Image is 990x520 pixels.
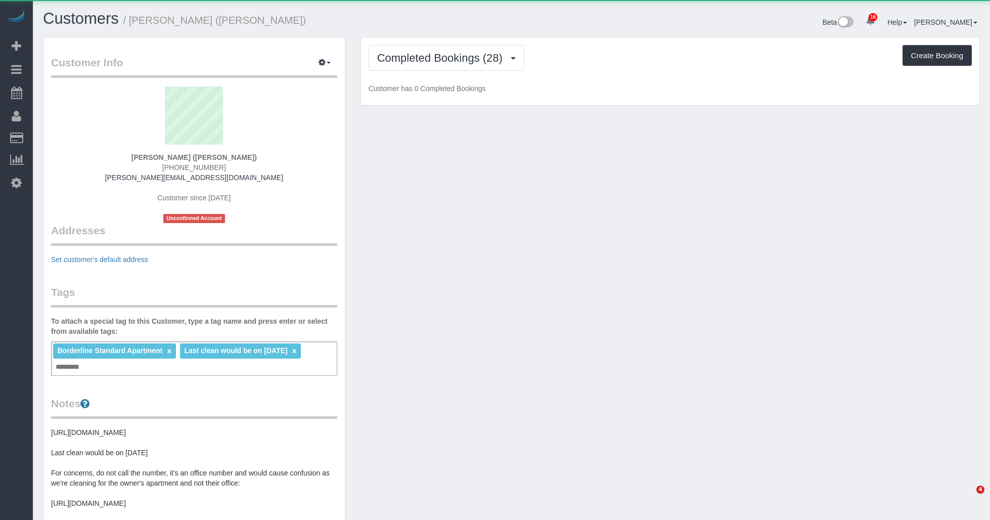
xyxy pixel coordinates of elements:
small: / [PERSON_NAME] ([PERSON_NAME]) [123,15,306,26]
legend: Tags [51,285,337,308]
span: Last clean would be on [DATE] [184,346,287,355]
a: [PERSON_NAME][EMAIL_ADDRESS][DOMAIN_NAME] [105,174,283,182]
a: × [292,347,297,356]
a: Beta [823,18,854,26]
p: Customer has 0 Completed Bookings [369,83,972,94]
a: [PERSON_NAME] [914,18,977,26]
button: Create Booking [903,45,972,66]
a: × [167,347,171,356]
span: Customer since [DATE] [157,194,231,202]
pre: [URL][DOMAIN_NAME] Last clean would be on [DATE] For concerns, do not call the number, it's an of... [51,427,337,508]
a: 16 [861,10,880,32]
a: Help [887,18,907,26]
a: Set customer's default address [51,255,148,264]
iframe: Intercom live chat [956,486,980,510]
legend: Notes [51,396,337,419]
span: [PHONE_NUMBER] [162,163,226,171]
span: 16 [869,13,877,21]
span: 4 [976,486,984,494]
a: Customers [43,10,119,27]
span: Borderline Standard Apartment [57,346,162,355]
button: Completed Bookings (28) [369,45,524,71]
strong: [PERSON_NAME] ([PERSON_NAME]) [131,153,257,161]
span: Unconfirmed Account [163,214,225,223]
img: Automaid Logo [6,10,26,24]
img: New interface [837,16,853,29]
label: To attach a special tag to this Customer, type a tag name and press enter or select from availabl... [51,316,337,336]
span: Completed Bookings (28) [377,52,508,64]
legend: Customer Info [51,55,337,78]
